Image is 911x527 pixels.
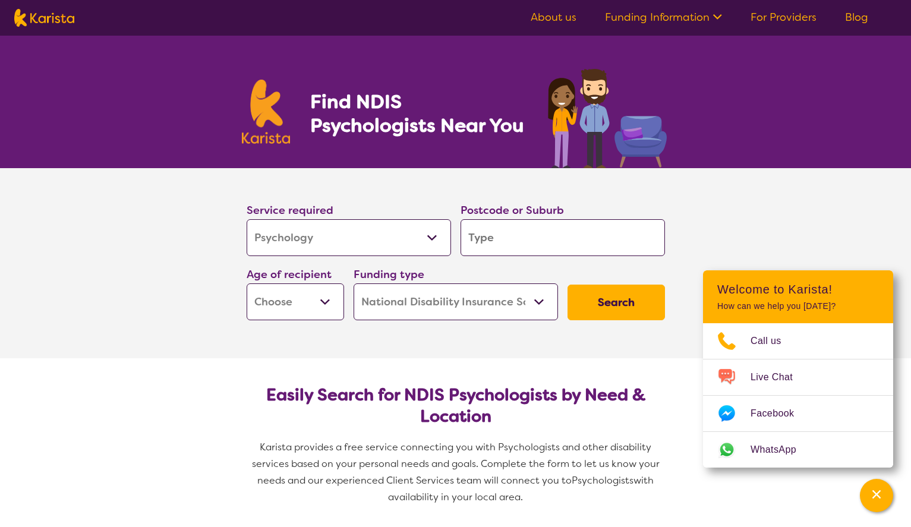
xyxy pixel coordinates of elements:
ul: Choose channel [703,323,893,468]
a: For Providers [751,10,817,24]
div: Channel Menu [703,270,893,468]
label: Funding type [354,267,424,282]
h2: Easily Search for NDIS Psychologists by Need & Location [256,384,655,427]
p: How can we help you [DATE]? [717,301,879,311]
label: Service required [247,203,333,217]
input: Type [461,219,665,256]
label: Age of recipient [247,267,332,282]
h1: Find NDIS Psychologists Near You [310,90,530,137]
a: Blog [845,10,868,24]
span: Psychologists [572,474,633,487]
label: Postcode or Suburb [461,203,564,217]
img: psychology [544,64,670,168]
span: WhatsApp [751,441,811,459]
img: Karista logo [242,80,291,144]
h2: Welcome to Karista! [717,282,879,296]
span: Call us [751,332,796,350]
a: Funding Information [605,10,722,24]
span: Karista provides a free service connecting you with Psychologists and other disability services b... [252,441,662,487]
button: Search [568,285,665,320]
button: Channel Menu [860,479,893,512]
span: Facebook [751,405,808,422]
a: Web link opens in a new tab. [703,432,893,468]
a: About us [531,10,576,24]
span: Live Chat [751,368,807,386]
img: Karista logo [14,9,74,27]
